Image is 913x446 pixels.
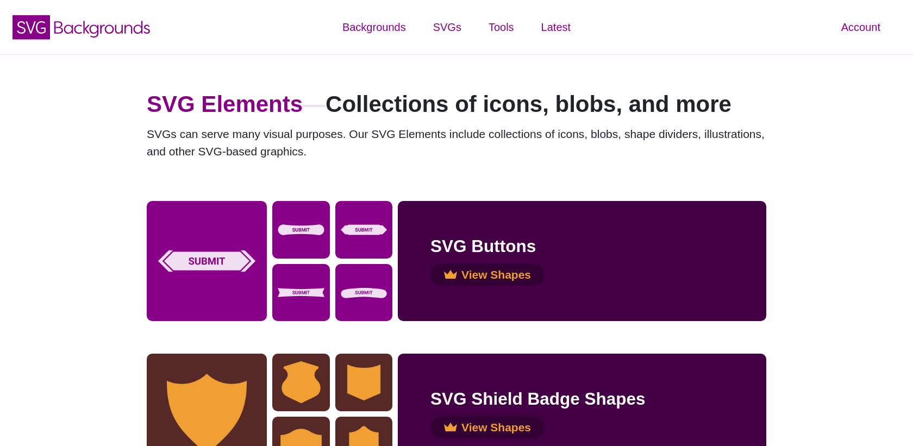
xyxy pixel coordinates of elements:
[430,386,734,412] h2: SVG Shield Badge Shapes
[147,87,766,121] h1: Collections of icons, blobs, and more
[335,354,393,411] img: Shield Badge Shape
[430,416,545,439] button: View Shapes
[303,91,326,117] span: —
[329,11,420,43] a: Backgrounds
[430,234,734,259] h2: SVG Buttons
[828,11,894,43] a: Account
[528,11,584,43] a: Latest
[335,201,393,259] img: fancy signpost like button
[147,91,303,117] span: SVG Elements
[272,201,330,259] img: skateboard shaped button
[335,264,393,322] img: curvy button
[475,11,528,43] a: Tools
[272,354,330,411] img: Shield Badge Shape
[147,125,766,160] p: SVGs can serve many visual purposes. Our SVG Elements include collections of icons, blobs, shape ...
[420,11,475,43] a: SVGs
[147,201,267,321] img: button with arrow caps
[430,263,545,286] button: View Shapes
[147,201,766,321] a: button with arrow capsskateboard shaped buttonfancy signpost like buttonribbon like buttoncurvy b...
[272,264,330,322] img: ribbon like button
